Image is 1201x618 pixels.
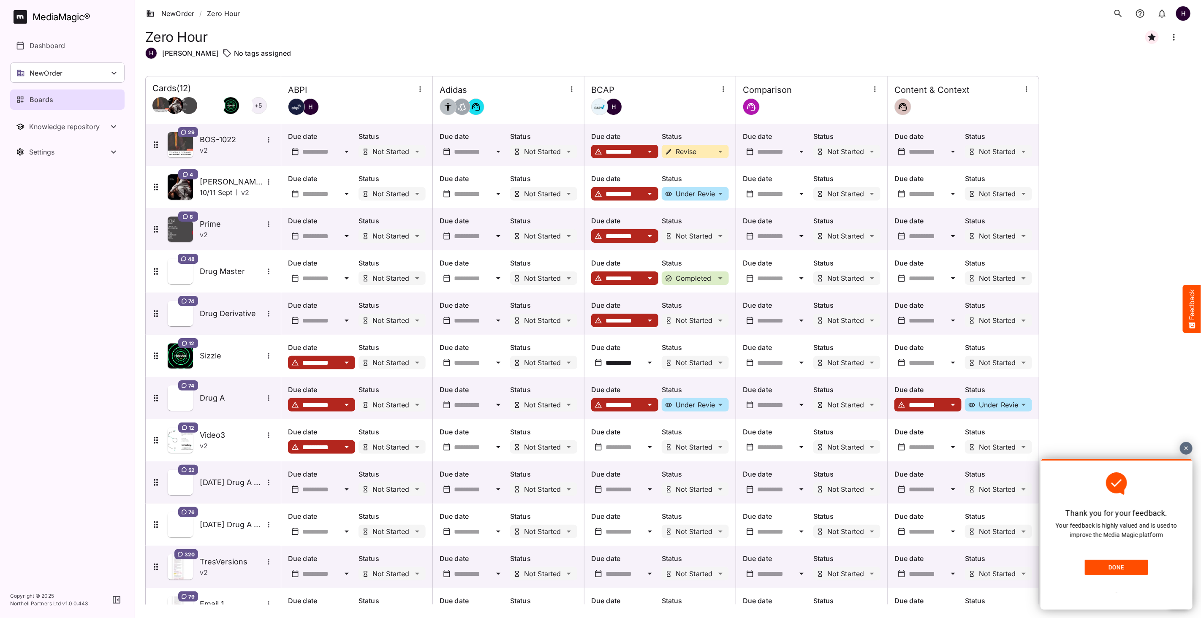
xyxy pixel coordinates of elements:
[524,528,561,535] p: Not Started
[188,509,195,515] span: 76
[813,553,880,564] p: Status
[10,600,88,607] p: Northell Partners Ltd v 1.0.0.443
[894,469,962,479] p: Due date
[662,596,729,606] p: Status
[190,213,193,220] span: 8
[200,393,263,403] h5: Drug A
[10,117,125,137] button: Toggle Knowledge repository
[662,342,729,352] p: Status
[359,385,426,395] p: Status
[662,553,729,564] p: Status
[827,148,864,155] p: Not Started
[440,511,507,521] p: Due date
[894,511,962,521] p: Due date
[827,444,864,450] p: Not Started
[440,216,507,226] p: Due date
[372,148,410,155] p: Not Started
[591,511,658,521] p: Due date
[372,359,410,366] p: Not Started
[372,528,410,535] p: Not Started
[1183,285,1201,333] button: Feedback
[263,219,274,230] button: More options for Prime
[676,233,713,239] p: Not Started
[288,511,355,521] p: Due date
[188,129,195,136] span: 29
[190,171,193,178] span: 4
[979,528,1016,535] p: Not Started
[827,275,864,282] p: Not Started
[146,8,194,19] a: NewOrder
[359,300,426,310] p: Status
[168,132,193,157] img: Asset Thumbnail
[743,427,810,437] p: Due date
[29,122,109,131] div: Knowledge repository
[188,298,194,304] span: 74
[189,340,194,347] span: 12
[591,342,658,352] p: Due date
[168,301,193,326] img: Asset Thumbnail
[524,444,561,450] p: Not Started
[10,35,125,56] a: Dashboard
[743,469,810,479] p: Due date
[894,258,962,268] p: Due date
[510,469,577,479] p: Status
[676,190,721,197] p: Under Review
[894,427,962,437] p: Due date
[965,596,1032,606] p: Status
[440,427,507,437] p: Due date
[743,511,810,521] p: Due date
[372,570,410,577] p: Not Started
[524,401,561,408] p: Not Started
[813,131,880,141] p: Status
[524,190,561,197] p: Not Started
[979,401,1024,408] p: Under Review
[894,173,962,184] p: Due date
[743,131,810,141] p: Due date
[965,427,1032,437] p: Status
[263,556,274,567] button: More options for TresVersions
[440,173,507,184] p: Due date
[662,258,729,268] p: Status
[510,427,577,437] p: Status
[827,317,864,324] p: Not Started
[662,131,729,141] p: Status
[372,401,410,408] p: Not Started
[510,300,577,310] p: Status
[662,216,729,226] p: Status
[743,216,810,226] p: Due date
[440,469,507,479] p: Due date
[288,385,355,395] p: Due date
[676,148,697,155] p: Revise
[965,173,1032,184] p: Status
[200,557,263,567] h5: TresVersions
[200,230,208,240] p: v 2
[965,511,1032,521] p: Status
[743,300,810,310] p: Due date
[359,173,426,184] p: Status
[359,258,426,268] p: Status
[676,570,713,577] p: Not Started
[236,188,238,197] span: |
[14,10,125,24] a: MediaMagic®
[965,553,1032,564] p: Status
[827,190,864,197] p: Not Started
[965,216,1032,226] p: Status
[743,85,792,95] h4: Comparison
[1176,6,1191,21] div: H
[743,553,810,564] p: Due date
[1154,5,1171,22] button: notifications
[813,427,880,437] p: Status
[29,148,109,156] div: Settings
[894,131,962,141] p: Due date
[200,187,233,198] p: 10/11 Sept
[288,216,355,226] p: Due date
[200,266,263,276] h5: Drug Master
[288,596,355,606] p: Due date
[676,444,713,450] p: Not Started
[979,275,1016,282] p: Not Started
[10,142,125,162] nav: Settings
[200,441,208,451] p: v 2
[288,300,355,310] p: Due date
[33,10,90,24] div: MediaMagic ®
